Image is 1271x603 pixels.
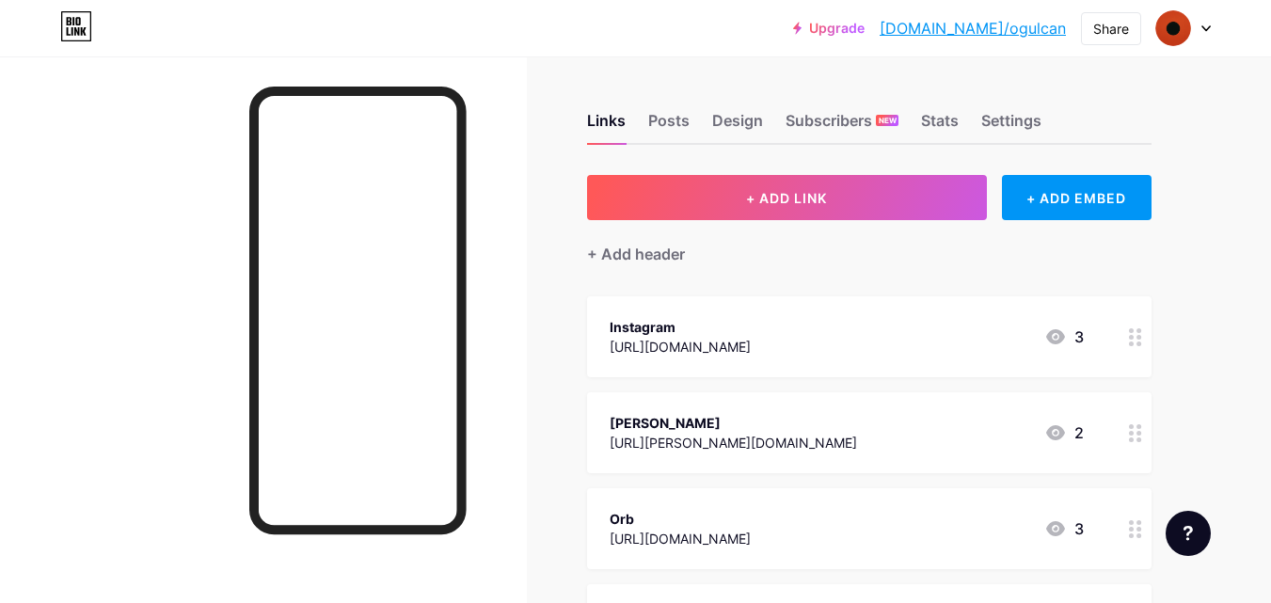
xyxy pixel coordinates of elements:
[1044,517,1084,540] div: 3
[587,243,685,265] div: + Add header
[786,109,898,143] div: Subscribers
[648,109,690,143] div: Posts
[793,21,865,36] a: Upgrade
[610,529,751,548] div: [URL][DOMAIN_NAME]
[880,17,1066,40] a: [DOMAIN_NAME]/ogulcan
[610,317,751,337] div: Instagram
[610,337,751,357] div: [URL][DOMAIN_NAME]
[921,109,959,143] div: Stats
[1044,421,1084,444] div: 2
[1044,325,1084,348] div: 3
[610,433,857,452] div: [URL][PERSON_NAME][DOMAIN_NAME]
[1093,19,1129,39] div: Share
[1155,10,1191,46] img: ogulcan
[879,115,897,126] span: NEW
[610,413,857,433] div: [PERSON_NAME]
[1002,175,1152,220] div: + ADD EMBED
[587,109,626,143] div: Links
[587,175,987,220] button: + ADD LINK
[746,190,827,206] span: + ADD LINK
[712,109,763,143] div: Design
[981,109,1041,143] div: Settings
[610,509,751,529] div: Orb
